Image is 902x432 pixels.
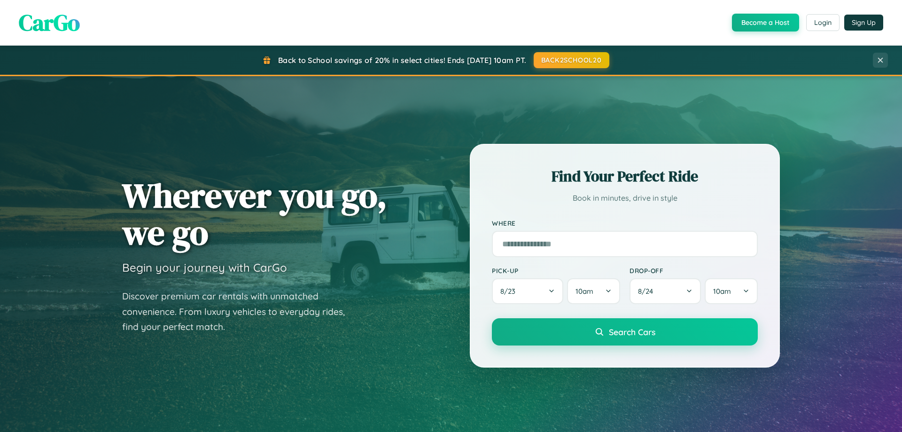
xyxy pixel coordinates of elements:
button: Search Cars [492,318,758,346]
label: Drop-off [630,267,758,275]
span: 8 / 23 [500,287,520,296]
h3: Begin your journey with CarGo [122,260,287,275]
span: Back to School savings of 20% in select cities! Ends [DATE] 10am PT. [278,55,526,65]
button: BACK2SCHOOL20 [534,52,609,68]
span: 8 / 24 [638,287,658,296]
button: Login [806,14,840,31]
button: 10am [705,278,758,304]
span: 10am [713,287,731,296]
h1: Wherever you go, we go [122,177,387,251]
button: 10am [567,278,620,304]
button: 8/24 [630,278,701,304]
label: Pick-up [492,267,620,275]
button: Become a Host [732,14,799,31]
label: Where [492,219,758,227]
p: Discover premium car rentals with unmatched convenience. From luxury vehicles to everyday rides, ... [122,289,357,335]
h2: Find Your Perfect Ride [492,166,758,187]
span: CarGo [19,7,80,38]
button: 8/23 [492,278,563,304]
button: Sign Up [844,15,883,31]
span: 10am [575,287,593,296]
p: Book in minutes, drive in style [492,191,758,205]
span: Search Cars [609,327,655,337]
